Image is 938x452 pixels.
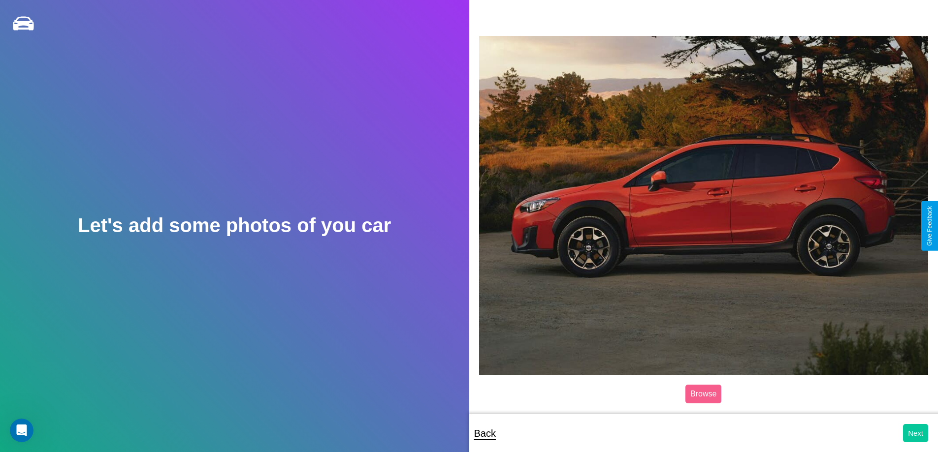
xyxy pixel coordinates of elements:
[685,385,721,403] label: Browse
[78,214,391,237] h2: Let's add some photos of you car
[474,424,496,442] p: Back
[479,36,929,374] img: posted
[926,206,933,246] div: Give Feedback
[10,419,33,442] iframe: Intercom live chat
[903,424,928,442] button: Next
